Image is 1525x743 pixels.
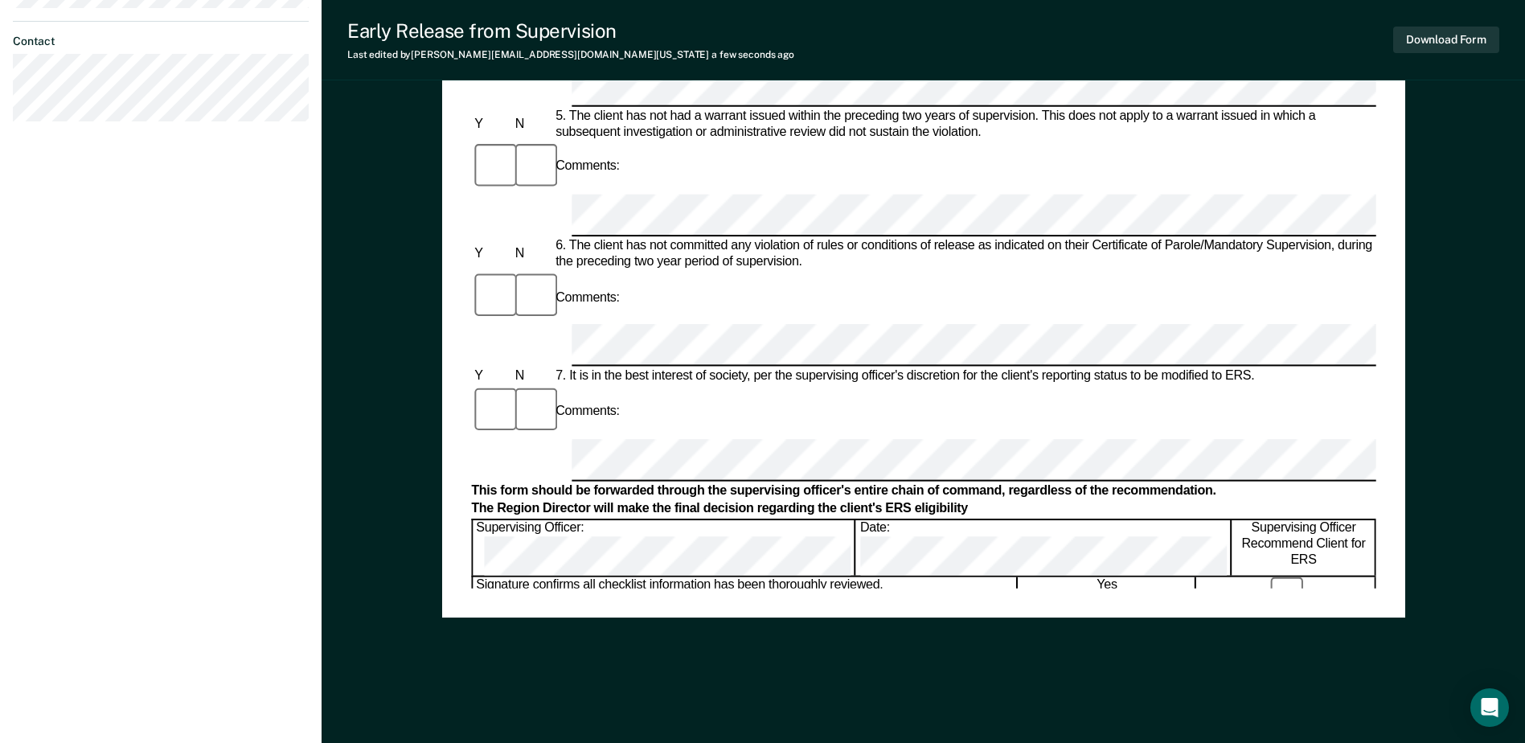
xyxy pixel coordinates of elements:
[857,520,1231,576] div: Date:
[552,238,1376,270] div: 6. The client has not committed any violation of rules or conditions of release as indicated on t...
[552,404,623,420] div: Comments:
[347,49,794,60] div: Last edited by [PERSON_NAME][EMAIL_ADDRESS][DOMAIN_NAME][US_STATE]
[552,159,623,175] div: Comments:
[471,482,1375,499] div: This form should be forwarded through the supervising officer's entire chain of command, regardle...
[511,116,551,132] div: N
[552,108,1376,140] div: 5. The client has not had a warrant issued within the preceding two years of supervision. This do...
[471,500,1375,516] div: The Region Director will make the final decision regarding the client's ERS eligibility
[511,368,551,384] div: N
[552,289,623,306] div: Comments:
[471,368,511,384] div: Y
[471,246,511,262] div: Y
[1232,520,1375,576] div: Supervising Officer Recommend Client for ERS
[1470,688,1509,727] div: Open Intercom Messenger
[473,520,855,576] div: Supervising Officer:
[473,577,1017,610] div: Signature confirms all checklist information has been thoroughly reviewed.
[471,116,511,132] div: Y
[552,368,1376,384] div: 7. It is in the best interest of society, per the supervising officer's discretion for the client...
[347,19,794,43] div: Early Release from Supervision
[13,35,309,48] dt: Contact
[711,49,794,60] span: a few seconds ago
[511,246,551,262] div: N
[1393,27,1499,53] button: Download Form
[1019,577,1196,610] div: Yes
